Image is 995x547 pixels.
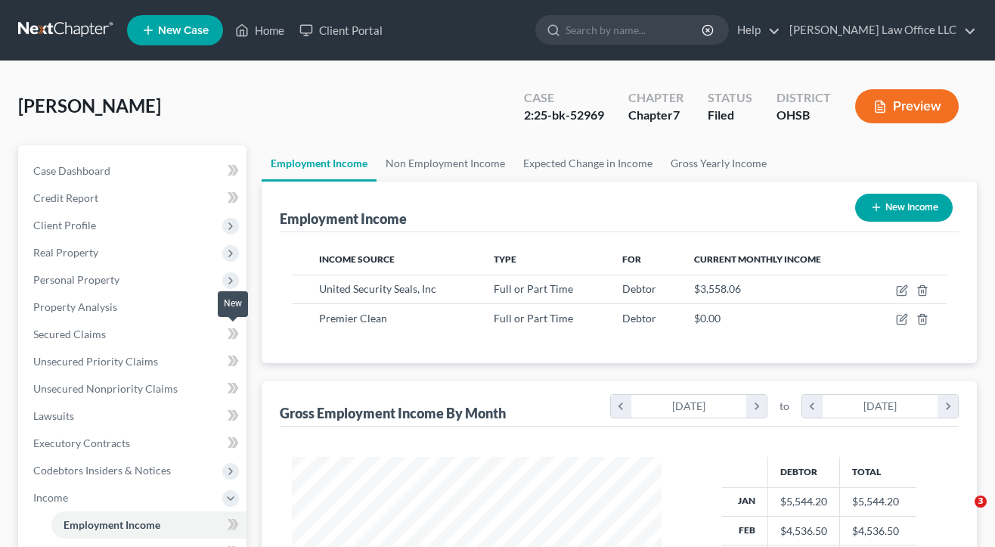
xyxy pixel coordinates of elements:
[158,25,209,36] span: New Case
[292,17,390,44] a: Client Portal
[494,253,516,265] span: Type
[622,282,656,295] span: Debtor
[839,487,916,516] td: $5,544.20
[708,107,752,124] div: Filed
[780,399,789,414] span: to
[33,219,96,232] span: Client Profile
[494,312,573,325] span: Full or Part Time
[21,348,246,375] a: Unsecured Priority Claims
[776,107,831,124] div: OHSB
[662,145,776,182] a: Gross Yearly Income
[33,491,68,504] span: Income
[524,107,604,124] div: 2:25-bk-52969
[262,145,377,182] a: Employment Income
[631,395,747,418] div: [DATE]
[938,395,958,418] i: chevron_right
[33,328,106,340] span: Secured Claims
[776,89,831,107] div: District
[228,17,292,44] a: Home
[280,404,506,422] div: Gross Employment Income By Month
[377,145,514,182] a: Non Employment Income
[767,457,839,487] th: Debtor
[33,300,117,313] span: Property Analysis
[64,518,160,531] span: Employment Income
[622,253,641,265] span: For
[780,524,827,539] div: $4,536.50
[21,185,246,212] a: Credit Report
[33,409,74,422] span: Lawsuits
[524,89,604,107] div: Case
[51,511,246,539] a: Employment Income
[33,464,171,477] span: Codebtors Insiders & Notices
[694,312,721,325] span: $0.00
[21,402,246,430] a: Lawsuits
[694,282,741,295] span: $3,558.06
[21,157,246,185] a: Case Dashboard
[839,457,916,487] th: Total
[33,382,178,395] span: Unsecured Nonpriority Claims
[33,246,98,259] span: Real Property
[21,321,246,348] a: Secured Claims
[622,312,656,325] span: Debtor
[823,395,938,418] div: [DATE]
[218,291,248,316] div: New
[746,395,767,418] i: chevron_right
[722,516,768,545] th: Feb
[975,496,987,508] span: 3
[802,395,823,418] i: chevron_left
[855,89,959,123] button: Preview
[628,107,683,124] div: Chapter
[780,494,827,509] div: $5,544.20
[782,17,976,44] a: [PERSON_NAME] Law Office LLC
[855,194,953,222] button: New Income
[21,430,246,457] a: Executory Contracts
[21,375,246,402] a: Unsecured Nonpriority Claims
[319,312,387,325] span: Premier Clean
[33,273,119,286] span: Personal Property
[18,95,161,117] span: [PERSON_NAME]
[33,355,158,368] span: Unsecured Priority Claims
[673,107,680,122] span: 7
[514,145,662,182] a: Expected Change in Income
[694,253,821,265] span: Current Monthly Income
[730,17,780,44] a: Help
[628,89,683,107] div: Chapter
[21,294,246,321] a: Property Analysis
[33,437,130,449] span: Executory Contracts
[319,282,436,295] span: United Security Seals, Inc
[494,282,573,295] span: Full or Part Time
[722,487,768,516] th: Jan
[33,164,110,177] span: Case Dashboard
[280,210,407,228] div: Employment Income
[611,395,631,418] i: chevron_left
[566,16,704,44] input: Search by name...
[839,516,916,545] td: $4,536.50
[319,253,395,265] span: Income Source
[33,191,98,204] span: Credit Report
[944,496,980,532] iframe: Intercom live chat
[708,89,752,107] div: Status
